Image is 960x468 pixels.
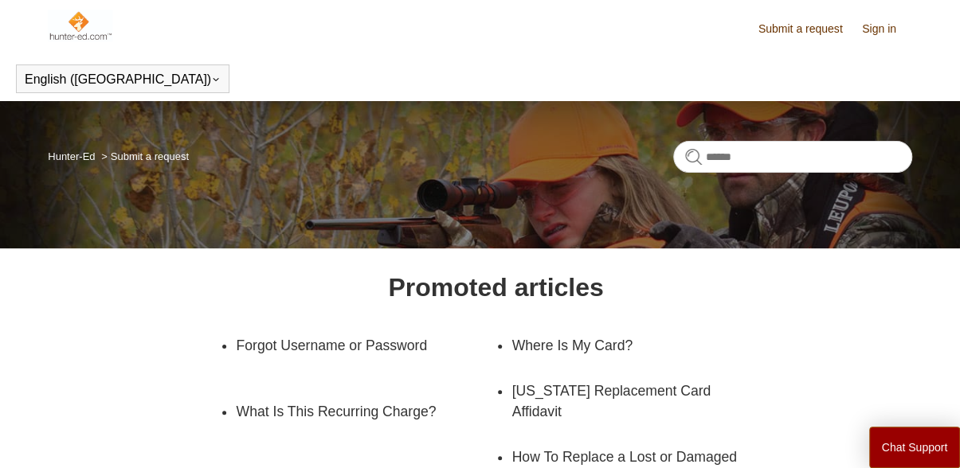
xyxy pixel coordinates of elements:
[98,150,189,162] li: Submit a request
[48,10,112,41] img: Hunter-Ed Help Center home page
[25,72,221,87] button: English ([GEOGRAPHIC_DATA])
[511,369,747,435] a: [US_STATE] Replacement Card Affidavit
[511,323,747,368] a: Where Is My Card?
[48,150,98,162] li: Hunter-Ed
[673,141,912,173] input: Search
[48,150,95,162] a: Hunter-Ed
[862,21,912,37] a: Sign in
[388,268,603,306] h1: Promoted articles
[236,323,472,368] a: Forgot Username or Password
[758,21,859,37] a: Submit a request
[236,389,496,434] a: What Is This Recurring Charge?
